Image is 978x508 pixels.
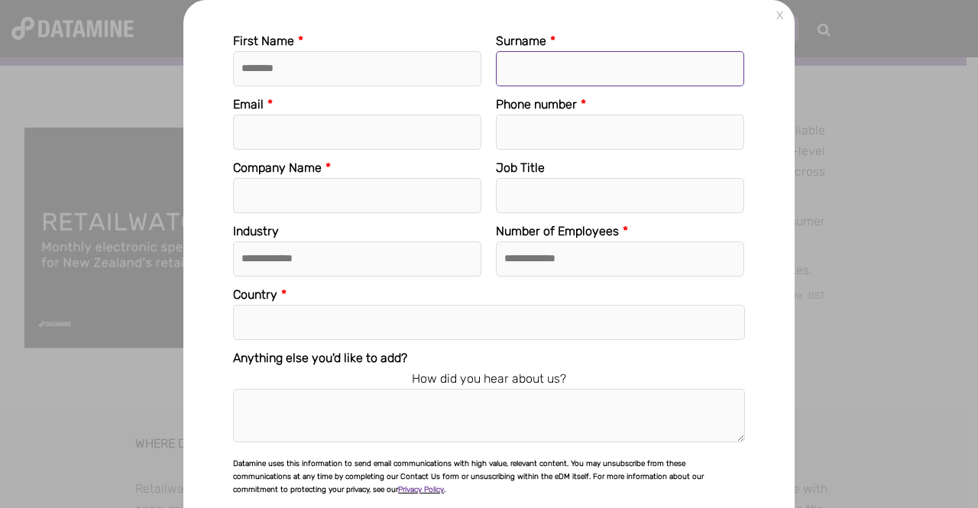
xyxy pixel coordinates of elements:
legend: How did you hear about us? [233,368,745,389]
span: Job Title [496,160,545,175]
span: Industry [233,224,279,238]
a: X [770,6,789,25]
span: Number of Employees [496,224,619,238]
span: Phone number [496,97,577,112]
span: First Name [233,34,294,48]
span: Surname [496,34,546,48]
span: Email [233,97,264,112]
p: Datamine uses this information to send email communications with high value, relevant content. Yo... [233,458,745,497]
span: Company Name [233,160,322,175]
a: Privacy Policy [398,485,444,494]
span: Anything else you'd like to add? [233,351,407,365]
span: Country [233,287,277,302]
